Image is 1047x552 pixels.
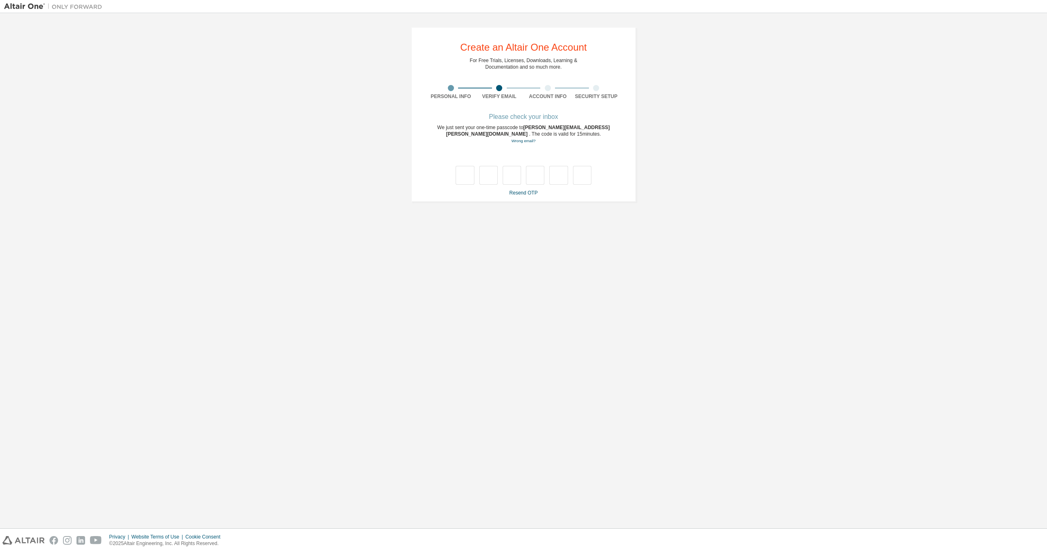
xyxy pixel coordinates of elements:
[427,93,475,100] div: Personal Info
[76,536,85,545] img: linkedin.svg
[109,540,225,547] p: © 2025 Altair Engineering, Inc. All Rights Reserved.
[460,42,587,52] div: Create an Altair One Account
[109,534,131,540] div: Privacy
[427,124,620,144] div: We just sent your one-time passcode to . The code is valid for 15 minutes.
[470,57,577,70] div: For Free Trials, Licenses, Downloads, Learning & Documentation and so much more.
[523,93,572,100] div: Account Info
[90,536,102,545] img: youtube.svg
[509,190,537,196] a: Resend OTP
[2,536,45,545] img: altair_logo.svg
[446,125,610,137] span: [PERSON_NAME][EMAIL_ADDRESS][PERSON_NAME][DOMAIN_NAME]
[475,93,524,100] div: Verify Email
[427,114,620,119] div: Please check your inbox
[572,93,621,100] div: Security Setup
[185,534,225,540] div: Cookie Consent
[131,534,185,540] div: Website Terms of Use
[49,536,58,545] img: facebook.svg
[63,536,72,545] img: instagram.svg
[4,2,106,11] img: Altair One
[511,139,535,143] a: Go back to the registration form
